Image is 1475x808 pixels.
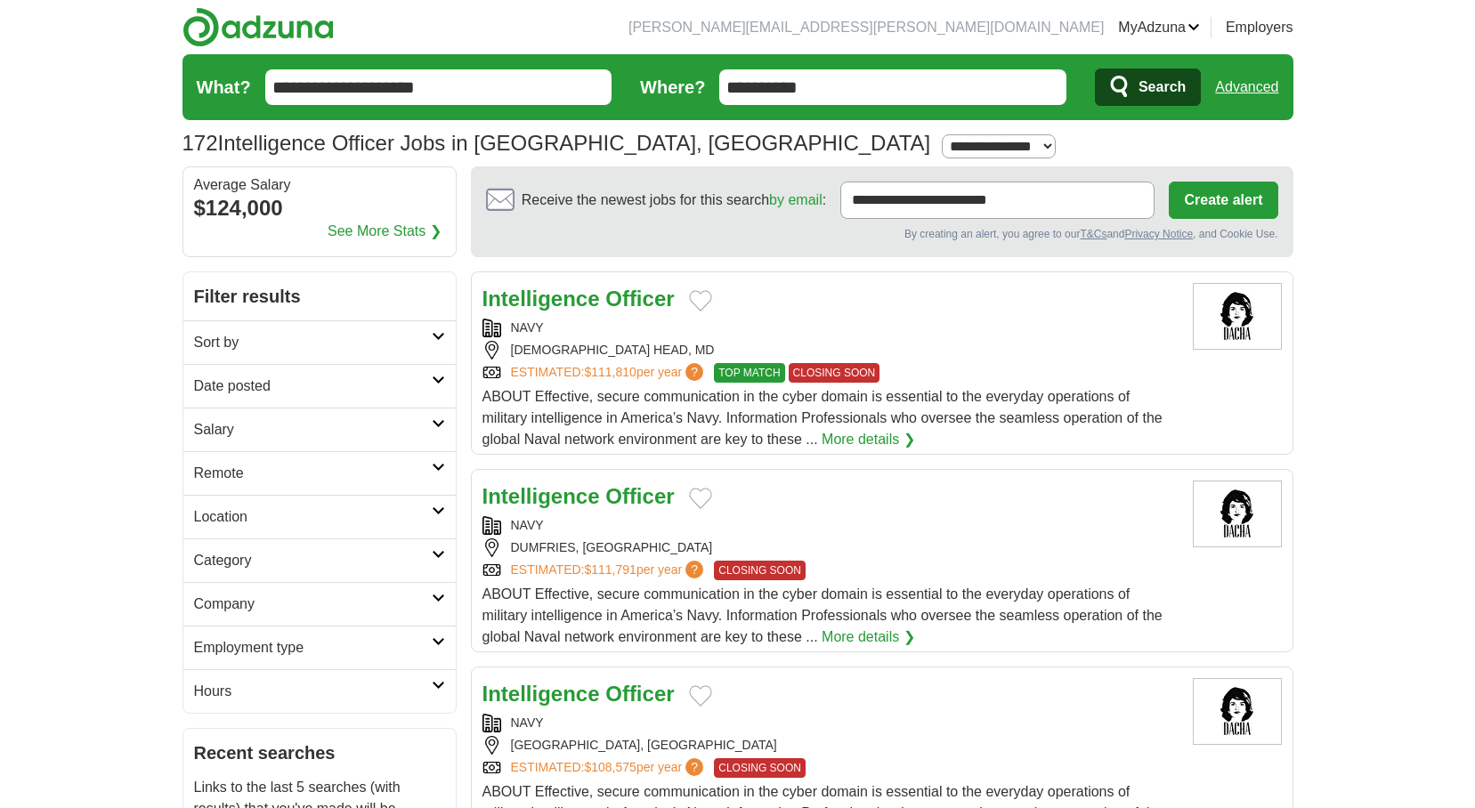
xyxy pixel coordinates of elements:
[689,290,712,311] button: Add to favorite jobs
[194,463,432,484] h2: Remote
[182,127,218,159] span: 172
[1124,228,1193,240] a: Privacy Notice
[482,341,1179,360] div: [DEMOGRAPHIC_DATA] HEAD, MD
[194,550,432,571] h2: Category
[584,562,636,577] span: $111,791
[1080,228,1106,240] a: T&Cs
[482,682,600,706] strong: Intelligence
[511,320,544,335] a: NAVY
[685,363,703,381] span: ?
[482,736,1179,755] div: [GEOGRAPHIC_DATA], [GEOGRAPHIC_DATA]
[822,429,915,450] a: More details ❯
[482,287,675,311] a: Intelligence Officer
[522,190,826,211] span: Receive the newest jobs for this search :
[486,226,1278,242] div: By creating an alert, you agree to our and , and Cookie Use.
[482,538,1179,557] div: DUMFRIES, [GEOGRAPHIC_DATA]
[194,681,432,702] h2: Hours
[194,506,432,528] h2: Location
[511,715,544,730] a: NAVY
[640,74,705,101] label: Where?
[197,74,251,101] label: What?
[1226,17,1293,38] a: Employers
[822,626,915,648] a: More details ❯
[482,287,600,311] strong: Intelligence
[183,538,456,582] a: Category
[584,365,636,379] span: $111,810
[689,685,712,707] button: Add to favorite jobs
[183,582,456,626] a: Company
[328,221,442,242] a: See More Stats ❯
[183,320,456,364] a: Sort by
[1193,283,1282,350] img: Dacha Navy Yard logo
[1193,481,1282,547] img: Dacha Navy Yard logo
[194,376,432,397] h2: Date posted
[182,7,334,47] img: Adzuna logo
[1095,69,1201,106] button: Search
[1139,69,1186,105] span: Search
[183,626,456,669] a: Employment type
[1118,17,1200,38] a: MyAdzuna
[482,484,600,508] strong: Intelligence
[1193,678,1282,745] img: Dacha Navy Yard logo
[714,561,806,580] span: CLOSING SOON
[1215,69,1278,105] a: Advanced
[605,682,674,706] strong: Officer
[789,363,880,383] span: CLOSING SOON
[482,586,1163,644] span: ABOUT Effective, secure communication in the cyber domain is essential to the everyday operations...
[1169,182,1277,219] button: Create alert
[685,758,703,776] span: ?
[482,389,1163,447] span: ABOUT Effective, secure communication in the cyber domain is essential to the everyday operations...
[482,682,675,706] a: Intelligence Officer
[511,758,708,778] a: ESTIMATED:$108,575per year?
[194,178,445,192] div: Average Salary
[183,669,456,713] a: Hours
[194,739,445,766] h2: Recent searches
[511,561,708,580] a: ESTIMATED:$111,791per year?
[183,495,456,538] a: Location
[714,363,784,383] span: TOP MATCH
[194,637,432,659] h2: Employment type
[194,192,445,224] div: $124,000
[605,484,674,508] strong: Officer
[685,561,703,578] span: ?
[183,272,456,320] h2: Filter results
[183,408,456,451] a: Salary
[194,332,432,353] h2: Sort by
[194,594,432,615] h2: Company
[769,192,823,207] a: by email
[714,758,806,778] span: CLOSING SOON
[584,760,636,774] span: $108,575
[182,131,931,155] h1: Intelligence Officer Jobs in [GEOGRAPHIC_DATA], [GEOGRAPHIC_DATA]
[194,419,432,440] h2: Salary
[628,17,1104,38] li: [PERSON_NAME][EMAIL_ADDRESS][PERSON_NAME][DOMAIN_NAME]
[511,518,544,532] a: NAVY
[183,364,456,408] a: Date posted
[183,451,456,495] a: Remote
[605,287,674,311] strong: Officer
[511,363,708,383] a: ESTIMATED:$111,810per year?
[482,484,675,508] a: Intelligence Officer
[689,488,712,509] button: Add to favorite jobs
